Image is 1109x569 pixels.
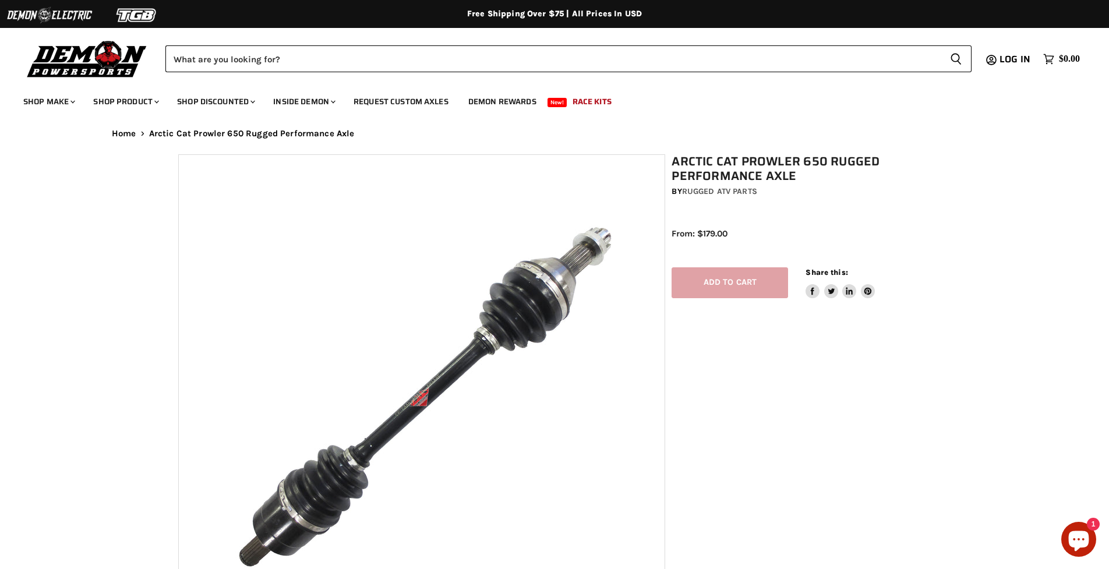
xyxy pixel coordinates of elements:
a: Race Kits [564,90,620,114]
span: Log in [999,52,1030,66]
input: Search [165,45,941,72]
a: Inside Demon [264,90,342,114]
span: New! [548,98,567,107]
button: Search [941,45,972,72]
img: TGB Logo 2 [93,4,181,26]
inbox-online-store-chat: Shopify online store chat [1058,522,1100,560]
span: Share this: [806,268,847,277]
a: Shop Product [84,90,166,114]
span: From: $179.00 [672,228,727,239]
a: Log in [994,54,1037,65]
aside: Share this: [806,267,875,298]
span: $0.00 [1059,54,1080,65]
a: Shop Discounted [168,90,262,114]
img: Demon Powersports [23,38,151,79]
a: Request Custom Axles [345,90,457,114]
form: Product [165,45,972,72]
img: Demon Electric Logo 2 [6,4,93,26]
span: Arctic Cat Prowler 650 Rugged Performance Axle [149,129,355,139]
a: Rugged ATV Parts [682,186,757,196]
ul: Main menu [15,85,1077,114]
nav: Breadcrumbs [89,129,1020,139]
a: Shop Make [15,90,82,114]
a: $0.00 [1037,51,1086,68]
a: Demon Rewards [460,90,545,114]
a: Home [112,129,136,139]
div: Free Shipping Over $75 | All Prices In USD [89,9,1020,19]
h1: Arctic Cat Prowler 650 Rugged Performance Axle [672,154,937,183]
div: by [672,185,937,198]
